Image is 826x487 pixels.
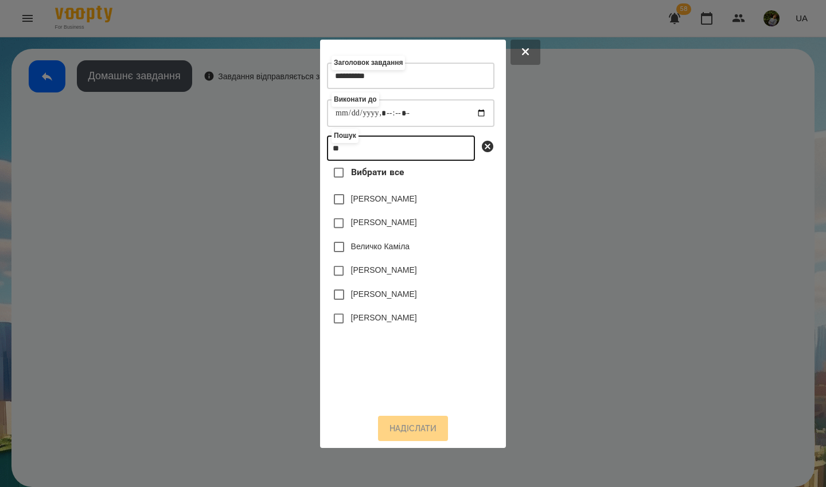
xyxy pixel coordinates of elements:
label: [PERSON_NAME] [351,264,417,276]
label: Пошук [332,129,359,143]
label: Заголовок завдання [332,56,405,70]
span: Вибрати все [351,165,404,179]
label: [PERSON_NAME] [351,288,417,300]
label: [PERSON_NAME] [351,312,417,323]
label: [PERSON_NAME] [351,193,417,204]
label: Величко Каміла [351,241,410,252]
label: [PERSON_NAME] [351,217,417,228]
label: Виконати до [332,92,379,107]
button: Надіслати [378,416,448,441]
